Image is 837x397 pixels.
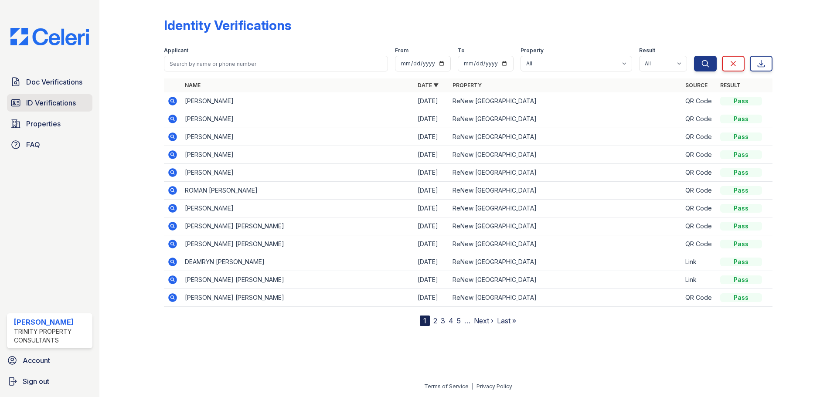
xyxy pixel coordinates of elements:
td: QR Code [682,200,717,217]
td: [PERSON_NAME] [181,200,414,217]
a: Sign out [3,373,96,390]
a: Date ▼ [418,82,439,88]
a: Source [685,82,708,88]
span: Doc Verifications [26,77,82,87]
a: Next › [474,316,493,325]
label: From [395,47,408,54]
div: Pass [720,204,762,213]
a: Terms of Service [424,383,469,390]
td: [PERSON_NAME] [181,128,414,146]
input: Search by name or phone number [164,56,388,71]
label: Applicant [164,47,188,54]
td: Link [682,271,717,289]
a: Doc Verifications [7,73,92,91]
td: [DATE] [414,271,449,289]
img: CE_Logo_Blue-a8612792a0a2168367f1c8372b55b34899dd931a85d93a1a3d3e32e68fde9ad4.png [3,28,96,45]
span: Properties [26,119,61,129]
td: ReNew [GEOGRAPHIC_DATA] [449,235,682,253]
td: [PERSON_NAME] [181,146,414,164]
td: [PERSON_NAME] [181,92,414,110]
a: ID Verifications [7,94,92,112]
td: [DATE] [414,253,449,271]
td: QR Code [682,164,717,182]
td: ReNew [GEOGRAPHIC_DATA] [449,200,682,217]
td: ReNew [GEOGRAPHIC_DATA] [449,253,682,271]
a: 5 [457,316,461,325]
label: Result [639,47,655,54]
a: 2 [433,316,437,325]
td: [DATE] [414,217,449,235]
td: [PERSON_NAME] [PERSON_NAME] [181,289,414,307]
td: QR Code [682,128,717,146]
td: [DATE] [414,146,449,164]
td: ReNew [GEOGRAPHIC_DATA] [449,271,682,289]
a: Last » [497,316,516,325]
td: [DATE] [414,235,449,253]
td: QR Code [682,217,717,235]
div: Trinity Property Consultants [14,327,89,345]
div: Pass [720,258,762,266]
a: Account [3,352,96,369]
span: Sign out [23,376,49,387]
td: [PERSON_NAME] [181,164,414,182]
td: [PERSON_NAME] [PERSON_NAME] [181,217,414,235]
td: [DATE] [414,128,449,146]
td: ReNew [GEOGRAPHIC_DATA] [449,182,682,200]
div: | [472,383,473,390]
div: Pass [720,240,762,248]
td: ReNew [GEOGRAPHIC_DATA] [449,289,682,307]
td: ReNew [GEOGRAPHIC_DATA] [449,110,682,128]
div: Pass [720,97,762,105]
td: ReNew [GEOGRAPHIC_DATA] [449,146,682,164]
td: [DATE] [414,182,449,200]
a: 4 [449,316,453,325]
td: Link [682,253,717,271]
a: Result [720,82,741,88]
td: QR Code [682,110,717,128]
td: [DATE] [414,92,449,110]
div: Identity Verifications [164,17,291,33]
td: [PERSON_NAME] [181,110,414,128]
div: Pass [720,293,762,302]
a: Name [185,82,201,88]
td: ReNew [GEOGRAPHIC_DATA] [449,128,682,146]
span: FAQ [26,139,40,150]
span: ID Verifications [26,98,76,108]
span: Account [23,355,50,366]
td: ReNew [GEOGRAPHIC_DATA] [449,217,682,235]
td: [PERSON_NAME] [PERSON_NAME] [181,271,414,289]
td: [DATE] [414,164,449,182]
div: Pass [720,150,762,159]
a: Privacy Policy [476,383,512,390]
td: [DATE] [414,289,449,307]
div: Pass [720,168,762,177]
div: Pass [720,186,762,195]
a: Properties [7,115,92,132]
a: Property [453,82,482,88]
td: [PERSON_NAME] [PERSON_NAME] [181,235,414,253]
div: Pass [720,222,762,231]
td: ReNew [GEOGRAPHIC_DATA] [449,92,682,110]
td: QR Code [682,182,717,200]
td: DEAMRYN [PERSON_NAME] [181,253,414,271]
div: Pass [720,115,762,123]
div: [PERSON_NAME] [14,317,89,327]
td: [DATE] [414,110,449,128]
label: To [458,47,465,54]
td: QR Code [682,146,717,164]
label: Property [521,47,544,54]
a: 3 [441,316,445,325]
a: FAQ [7,136,92,153]
td: ROMAN [PERSON_NAME] [181,182,414,200]
span: … [464,316,470,326]
td: QR Code [682,92,717,110]
div: 1 [420,316,430,326]
div: Pass [720,275,762,284]
div: Pass [720,132,762,141]
td: [DATE] [414,200,449,217]
td: ReNew [GEOGRAPHIC_DATA] [449,164,682,182]
td: QR Code [682,289,717,307]
td: QR Code [682,235,717,253]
